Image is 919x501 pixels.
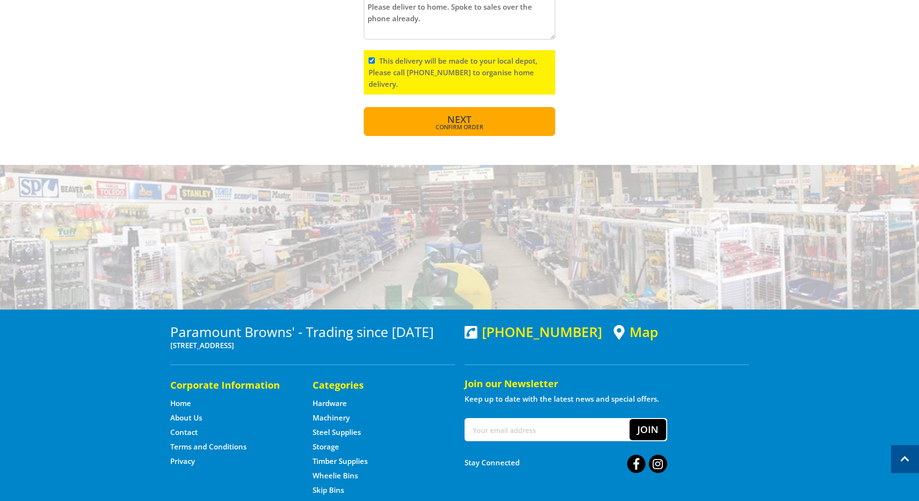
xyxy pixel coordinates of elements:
h5: Join our Newsletter [465,377,749,391]
a: Go to the About Us page [170,413,202,423]
a: Go to the Steel Supplies page [313,427,361,437]
p: Keep up to date with the latest news and special offers. [465,393,749,405]
a: Go to the Privacy page [170,456,195,466]
div: [PHONE_NUMBER] [465,324,602,339]
button: Next Confirm order [364,107,555,136]
input: Please read and complete. [369,57,375,64]
button: Join [630,419,666,440]
a: View a map of Gepps Cross location [614,324,658,340]
label: This delivery will be made to your local depot, Please call [PHONE_NUMBER] to organise home deliv... [369,56,537,89]
h3: Paramount Browns' - Trading since [DATE] [170,324,455,339]
a: Go to the Storage page [313,442,339,452]
div: Stay Connected [465,451,667,474]
input: Your email address [466,419,630,440]
a: Go to the Wheelie Bins page [313,471,358,481]
a: Go to the Skip Bins page [313,485,344,495]
a: Go to the Machinery page [313,413,350,423]
h5: Categories [313,379,436,392]
span: Confirm order [384,124,535,130]
h5: Corporate Information [170,379,293,392]
span: Next [447,113,471,126]
a: Go to the Home page [170,398,191,408]
a: Go to the Terms and Conditions page [170,442,247,452]
a: Go to the Hardware page [313,398,347,408]
p: [STREET_ADDRESS] [170,339,455,351]
a: Go to the Contact page [170,427,198,437]
a: Go to the Timber Supplies page [313,456,368,466]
